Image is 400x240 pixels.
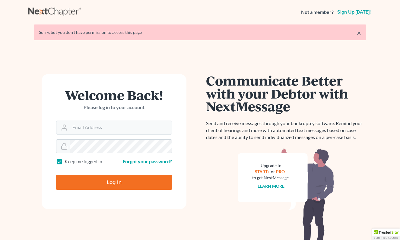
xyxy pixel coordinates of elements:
[56,104,172,111] p: Please log in to your account
[252,175,290,181] div: to get NextMessage.
[252,163,290,169] div: Upgrade to
[56,175,172,190] input: Log In
[123,158,172,164] a: Forgot your password?
[372,229,400,240] div: TrustedSite Certified
[258,183,284,189] a: Learn more
[70,121,172,134] input: Email Address
[206,120,366,141] p: Send and receive messages through your bankruptcy software. Remind your client of hearings and mo...
[301,9,334,16] strong: Not a member?
[206,74,366,113] h1: Communicate Better with your Debtor with NextMessage
[39,29,361,35] div: Sorry, but you don't have permission to access this page
[336,10,372,15] a: Sign up [DATE]!
[255,169,270,174] a: START+
[357,29,361,37] a: ×
[271,169,275,174] span: or
[276,169,287,174] a: PRO+
[56,89,172,102] h1: Welcome Back!
[65,158,102,165] label: Keep me logged in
